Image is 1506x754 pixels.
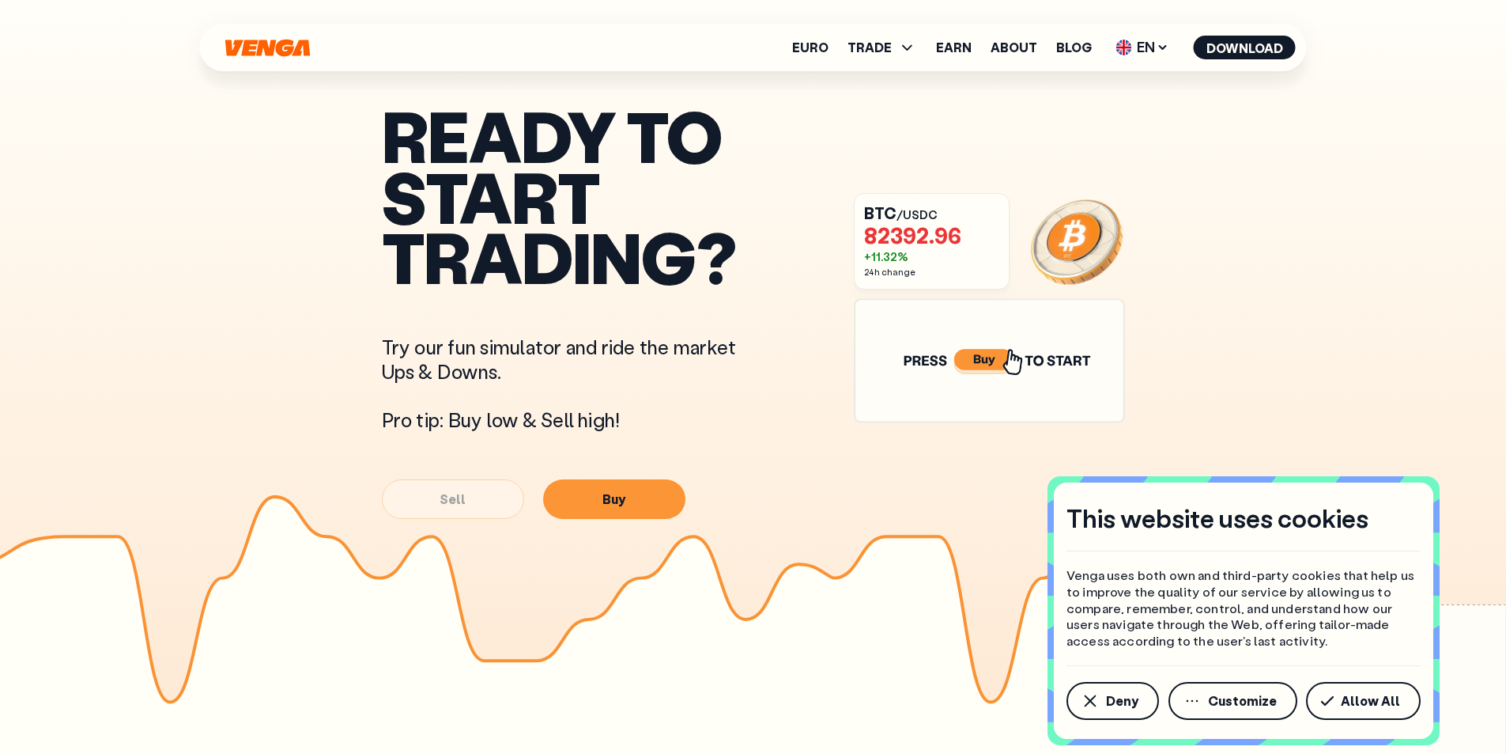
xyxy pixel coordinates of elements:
[382,105,761,287] h2: READY TO START TRADING?
[1056,41,1092,54] a: Blog
[864,267,996,278] span: 24h change
[1168,682,1297,720] button: Customize
[382,335,761,384] p: Try our fun simulator and ride the market Ups & Downs.
[864,203,896,223] span: BTC
[1106,695,1138,707] span: Deny
[1194,36,1296,59] button: Download
[382,407,761,432] p: Pro tip: Buy low & Sell high!
[1306,682,1421,720] button: Allow All
[864,225,996,246] span: 82392.96
[864,203,996,222] div: /USDC
[1116,40,1132,55] img: flag-uk
[1066,502,1368,535] h4: This website uses cookies
[224,39,312,57] svg: Home
[1066,682,1159,720] button: Deny
[991,41,1037,54] a: About
[792,41,828,54] a: Euro
[847,38,917,57] span: TRADE
[936,41,972,54] a: Earn
[1066,567,1421,650] p: Venga uses both own and third-party cookies that help us to improve the quality of our service by...
[1029,193,1125,290] img: btc
[847,41,892,54] span: TRADE
[1208,695,1277,707] span: Customize
[1111,35,1175,60] span: EN
[864,249,996,264] span: + 11.32 %
[543,479,685,519] button: Buy
[1341,695,1400,707] span: Allow All
[382,479,524,519] button: Sell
